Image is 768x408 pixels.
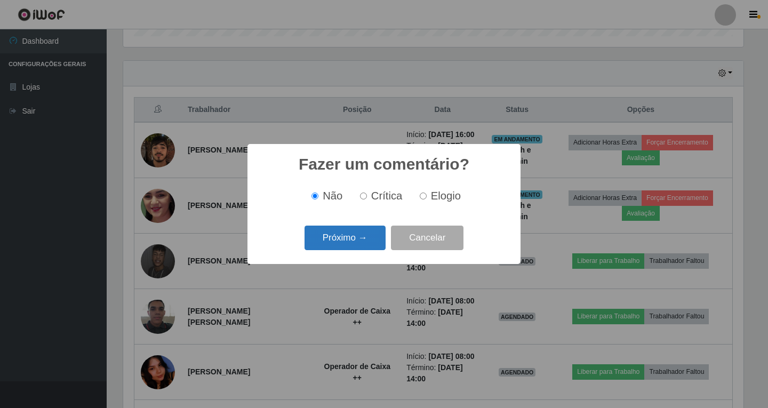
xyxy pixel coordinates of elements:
h2: Fazer um comentário? [299,155,469,174]
span: Crítica [371,190,403,202]
input: Não [311,193,318,199]
span: Não [323,190,342,202]
button: Próximo → [305,226,386,251]
button: Cancelar [391,226,463,251]
span: Elogio [431,190,461,202]
input: Crítica [360,193,367,199]
input: Elogio [420,193,427,199]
